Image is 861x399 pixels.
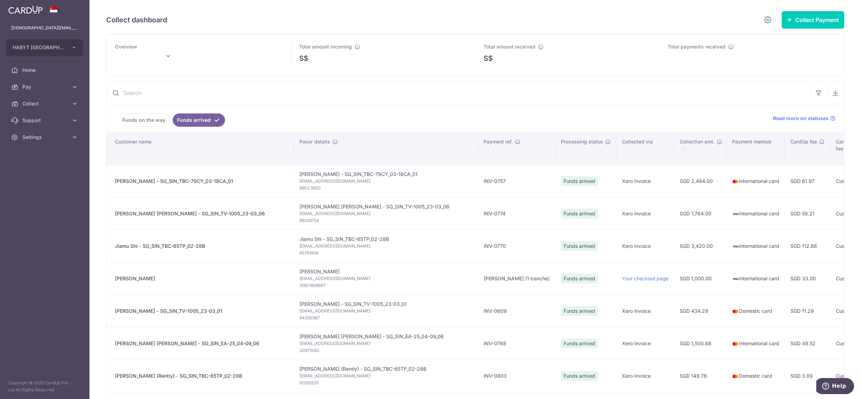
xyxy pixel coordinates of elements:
[732,243,739,250] img: visa-sm-192604c4577d2d35970c8ed26b86981c2741ebd56154ab54ad91a526f0f24972.png
[732,340,739,347] img: mastercard-sm-87a3fd1e0bddd137fecb07648320f44c262e2538e7db6024463105ddbc961eb2.png
[107,133,294,165] th: Customer name
[299,178,472,185] span: [EMAIL_ADDRESS][DOMAIN_NAME]
[478,295,555,327] td: INV-0609
[294,197,478,230] td: [PERSON_NAME] [PERSON_NAME] - SG_SIN_TV-1005_23-03_06
[299,44,352,50] span: Total amount incoming
[674,133,726,165] th: Collection amt. : activate to sort column ascending
[478,230,555,262] td: INV-0770
[785,165,830,197] td: SGD 81.97
[478,360,555,392] td: INV-0803
[785,360,830,392] td: SGD 3.89
[726,360,785,392] td: Domestic card
[785,295,830,327] td: SGD 11.29
[732,178,739,185] img: mastercard-sm-87a3fd1e0bddd137fecb07648320f44c262e2538e7db6024463105ddbc961eb2.png
[294,360,478,392] td: [PERSON_NAME] (Rently) - SG_SIN_TBC-65TP_02-28B
[115,372,288,379] div: [PERSON_NAME] (Rently) - SG_SIN_TBC-65TP_02-28B
[616,133,674,165] th: Collected via
[118,113,170,127] a: Funds on the way
[561,138,603,145] span: Processing status
[11,24,78,31] p: [DEMOGRAPHIC_DATA][EMAIL_ADDRESS][DOMAIN_NAME]
[294,133,478,165] th: Payor details
[478,262,555,295] td: [PERSON_NAME] (1 tranche)
[115,178,288,185] div: [PERSON_NAME] - SG_SIN_TBC-79CY_03-18CA_01
[561,371,598,381] span: Funds arrived
[790,138,817,145] span: CardUp fee
[484,53,493,64] span: S$
[616,327,674,360] td: Xero Invoice
[115,210,288,217] div: [PERSON_NAME] [PERSON_NAME] - SG_SIN_TV-1005_23-03_06
[299,243,472,250] span: [EMAIL_ADDRESS][DOMAIN_NAME]
[22,134,68,141] span: Settings
[22,67,68,74] span: Home
[785,262,830,295] td: SGD 33.00
[816,378,854,396] iframe: Opens a widget where you can find more information
[6,39,83,56] button: HABYT [GEOGRAPHIC_DATA] ONE PTE. LTD.
[674,327,726,360] td: SGD 1,500.68
[22,117,68,124] span: Support
[726,327,785,360] td: International card
[294,165,478,197] td: [PERSON_NAME] - SG_SIN_TBC-79CY_03-18CA_01
[555,133,616,165] th: Processing status
[299,308,472,315] span: [EMAIL_ADDRESS][DOMAIN_NAME]
[299,185,472,192] span: 8902 5650
[478,133,555,165] th: Payment ref.
[732,275,739,282] img: visa-sm-192604c4577d2d35970c8ed26b86981c2741ebd56154ab54ad91a526f0f24972.png
[107,82,810,104] input: Search
[16,5,30,11] span: Help
[674,165,726,197] td: SGD 2,484.00
[732,373,739,380] img: mastercard-sm-87a3fd1e0bddd137fecb07648320f44c262e2538e7db6024463105ddbc961eb2.png
[836,138,858,152] span: CardUp fee payor
[616,360,674,392] td: Xero Invoice
[484,44,535,50] span: Total amount received
[726,165,785,197] td: International card
[668,44,726,50] span: Total payments received
[115,44,137,50] span: Overview
[561,209,598,219] span: Funds arrived
[726,262,785,295] td: International card
[299,347,472,354] span: 20671083
[674,262,726,295] td: SGD 1,000.00
[680,138,715,145] span: Collection amt.
[299,275,472,282] span: [EMAIL_ADDRESS][DOMAIN_NAME]
[299,210,472,217] span: [EMAIL_ADDRESS][DOMAIN_NAME]
[115,275,288,282] div: [PERSON_NAME]
[8,6,43,14] img: CardUp
[616,197,674,230] td: Xero Invoice
[484,138,513,145] span: Payment ref.
[785,197,830,230] td: SGD 58.21
[726,295,785,327] td: Domestic card
[561,274,598,283] span: Funds arrived
[622,275,668,281] a: Your checkout page
[785,230,830,262] td: SGD 112.86
[294,327,478,360] td: [PERSON_NAME] [PERSON_NAME] - SG_SIN_EA-25_04-09_06
[13,44,64,51] span: HABYT [GEOGRAPHIC_DATA] ONE PTE. LTD.
[478,165,555,197] td: INV-0757
[106,14,167,25] h5: Collect dashboard
[299,372,472,379] span: [EMAIL_ADDRESS][DOMAIN_NAME]
[294,262,478,295] td: [PERSON_NAME]
[299,250,472,257] span: 85761936
[782,11,844,29] button: Collect Payment
[299,282,472,289] span: 15901608687
[732,210,739,217] img: visa-sm-192604c4577d2d35970c8ed26b86981c2741ebd56154ab54ad91a526f0f24972.png
[616,295,674,327] td: Xero Invoice
[674,197,726,230] td: SGD 1,764.00
[726,197,785,230] td: International card
[674,360,726,392] td: SGD 149.76
[115,243,288,250] div: Jiamu Shi - SG_SIN_TBC-65TP_02-28B
[561,306,598,316] span: Funds arrived
[22,83,68,90] span: Pay
[616,230,674,262] td: Xero Invoice
[173,113,225,127] a: Funds arrived
[294,230,478,262] td: Jiamu Shi - SG_SIN_TBC-65TP_02-28B
[22,100,68,107] span: Collect
[561,241,598,251] span: Funds arrived
[726,230,785,262] td: International card
[299,217,472,224] span: 89328756
[561,176,598,186] span: Funds arrived
[785,327,830,360] td: SGD 49.52
[299,379,472,386] span: 81283220
[616,165,674,197] td: Xero Invoice
[299,53,309,64] span: S$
